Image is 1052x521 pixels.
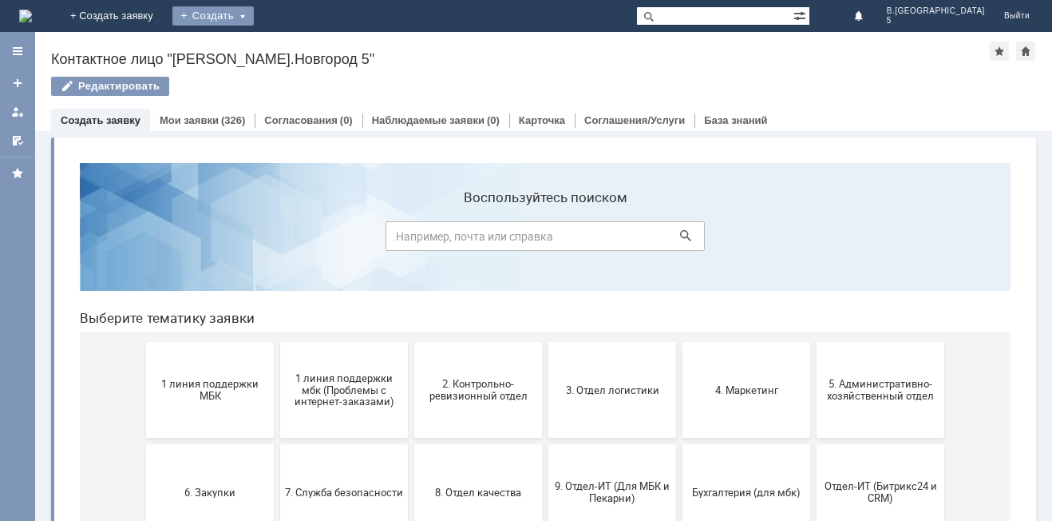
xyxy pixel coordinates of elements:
a: Карточка [519,114,565,126]
div: (0) [487,114,500,126]
a: Перейти на домашнюю страницу [19,10,32,22]
button: 4. Маркетинг [615,192,743,288]
a: Создать заявку [5,70,30,96]
button: не актуален [749,396,877,492]
a: База знаний [704,114,767,126]
span: Франчайзинг [352,438,470,450]
span: 6. Закупки [84,336,202,348]
button: 1 линия поддержки МБК [79,192,207,288]
span: Отдел-ИТ (Офис) [84,438,202,450]
span: 1 линия поддержки МБК [84,228,202,252]
span: 5. Административно-хозяйственный отдел [754,228,872,252]
header: Выберите тематику заявки [13,160,943,176]
span: 2. Контрольно-ревизионный отдел [352,228,470,252]
div: (326) [221,114,245,126]
a: Мои заявки [160,114,219,126]
input: Например, почта или справка [318,71,638,101]
div: Контактное лицо "[PERSON_NAME].Новгород 5" [51,51,990,67]
a: Соглашения/Услуги [584,114,685,126]
span: 5 [887,16,985,26]
button: 7. Служба безопасности [213,294,341,390]
button: 2. Контрольно-ревизионный отдел [347,192,475,288]
span: 8. Отдел качества [352,336,470,348]
span: не актуален [754,438,872,450]
button: Франчайзинг [347,396,475,492]
button: Это соглашение не активно! [481,396,609,492]
button: Бухгалтерия (для мбк) [615,294,743,390]
a: Наблюдаемые заявки [372,114,484,126]
div: (0) [340,114,353,126]
button: 8. Отдел качества [347,294,475,390]
span: Это соглашение не активно! [486,432,604,456]
button: [PERSON_NAME]. Услуги ИТ для МБК (оформляет L1) [615,396,743,492]
span: [PERSON_NAME]. Услуги ИТ для МБК (оформляет L1) [620,426,738,462]
button: 1 линия поддержки мбк (Проблемы с интернет-заказами) [213,192,341,288]
span: Бухгалтерия (для мбк) [620,336,738,348]
img: logo [19,10,32,22]
span: 4. Маркетинг [620,233,738,245]
button: Отдел-ИТ (Битрикс24 и CRM) [749,294,877,390]
div: Создать [172,6,254,26]
button: 6. Закупки [79,294,207,390]
span: 1 линия поддержки мбк (Проблемы с интернет-заказами) [218,221,336,257]
span: 9. Отдел-ИТ (Для МБК и Пекарни) [486,330,604,354]
a: Согласования [264,114,338,126]
a: Создать заявку [61,114,140,126]
div: Сделать домашней страницей [1016,42,1035,61]
button: 9. Отдел-ИТ (Для МБК и Пекарни) [481,294,609,390]
span: Отдел-ИТ (Битрикс24 и CRM) [754,330,872,354]
button: 3. Отдел логистики [481,192,609,288]
span: 7. Служба безопасности [218,336,336,348]
button: Финансовый отдел [213,396,341,492]
button: Отдел-ИТ (Офис) [79,396,207,492]
div: Добавить в избранное [990,42,1009,61]
span: Финансовый отдел [218,438,336,450]
button: 5. Административно-хозяйственный отдел [749,192,877,288]
a: Мои заявки [5,99,30,125]
label: Воспользуйтесь поиском [318,39,638,55]
a: Мои согласования [5,128,30,153]
span: Расширенный поиск [793,7,809,22]
span: В.[GEOGRAPHIC_DATA] [887,6,985,16]
span: 3. Отдел логистики [486,233,604,245]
